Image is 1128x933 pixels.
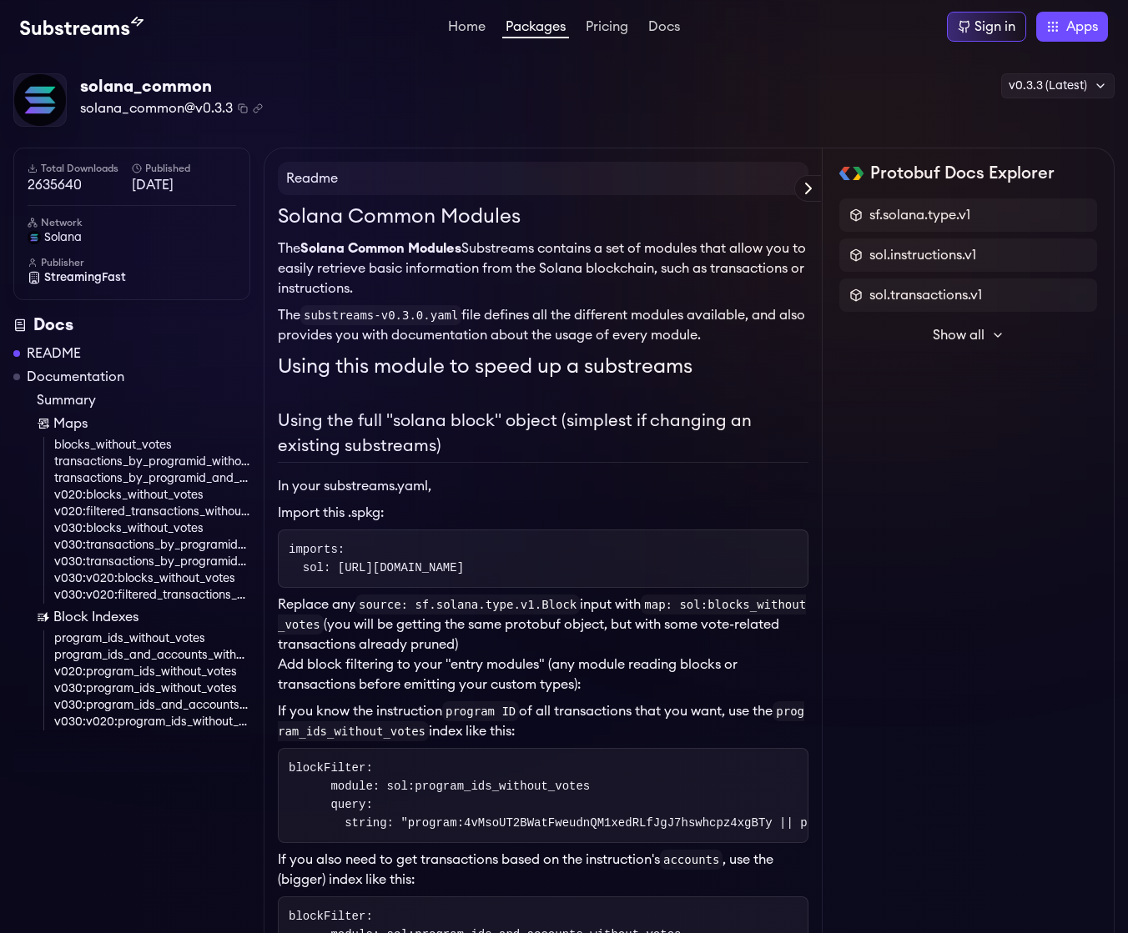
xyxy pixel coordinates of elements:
div: v0.3.3 (Latest) [1001,73,1115,98]
a: transactions_by_programid_without_votes [54,454,250,470]
span: Show all [933,325,984,345]
button: Copy package name and version [238,103,248,113]
a: v020:filtered_transactions_without_votes [54,504,250,520]
h1: Solana Common Modules [278,202,808,232]
code: program_ids_without_votes [278,701,804,741]
p: The file defines all the different modules available, and also provides you with documentation ab... [278,305,808,345]
a: Sign in [947,12,1026,42]
a: README [27,344,81,364]
a: v030:program_ids_and_accounts_without_votes [54,697,250,714]
span: sol.transactions.v1 [869,285,982,305]
a: Home [445,20,489,37]
code: imports: sol: [URL][DOMAIN_NAME] [289,543,464,574]
button: Copy .spkg link to clipboard [253,103,263,113]
a: v030:transactions_by_programid_without_votes [54,537,250,554]
a: v020:program_ids_without_votes [54,664,250,680]
p: If you also need to get transactions based on the instruction's , use the (bigger) index like this: [278,850,808,890]
a: transactions_by_programid_and_account_without_votes [54,470,250,487]
span: sol.instructions.v1 [869,245,976,265]
a: blocks_without_votes [54,437,250,454]
span: sf.solana.type.v1 [869,205,970,225]
code: program ID [442,701,519,721]
img: Substream's logo [20,17,144,37]
a: Summary [37,390,250,410]
span: StreamingFast [44,269,126,286]
a: v030:v020:program_ids_without_votes [54,714,250,730]
img: Block Index icon [37,610,50,624]
a: v030:program_ids_without_votes [54,680,250,697]
img: Protobuf [839,167,864,180]
a: v020:blocks_without_votes [54,487,250,504]
strong: Solana Common Modules [300,242,461,255]
a: program_ids_and_accounts_without_votes [54,647,250,664]
a: Maps [37,414,250,434]
a: v030:v020:filtered_transactions_without_votes [54,587,250,604]
button: Show all [839,319,1097,352]
code: substreams-v0.3.0.yaml [300,305,461,325]
code: map: sol:blocks_without_votes [278,594,806,635]
a: Docs [645,20,683,37]
a: program_ids_without_votes [54,630,250,647]
p: The Substreams contains a set of modules that allow you to easily retrieve basic information from... [278,238,808,298]
h6: Network [28,216,236,229]
a: v030:blocks_without_votes [54,520,250,537]
li: Import this .spkg: [278,503,808,523]
h4: Readme [278,162,808,195]
p: Add block filtering to your "entry modules" (any module reading blocks or transactions before emi... [278,655,808,695]
span: solana_common@v0.3.3 [80,98,233,118]
img: Package Logo [14,74,66,126]
span: 2635640 [28,175,132,195]
a: Packages [502,20,569,38]
div: Sign in [974,17,1015,37]
h1: Using this module to speed up a substreams [278,352,808,382]
h2: Using the full "solana block" object (simplest if changing an existing substreams) [278,409,808,463]
code: source: sf.solana.type.v1.Block [355,594,580,614]
img: Map icon [37,417,50,430]
a: Pricing [582,20,632,37]
h6: Published [132,162,236,175]
p: Replace any input with (you will be getting the same protobuf object, but with some vote-related ... [278,594,808,655]
span: solana [44,229,82,246]
a: Block Indexes [37,607,250,627]
span: [DATE] [132,175,236,195]
a: solana [28,229,236,246]
code: accounts [660,850,723,870]
a: v030:transactions_by_programid_and_account_without_votes [54,554,250,570]
h2: Protobuf Docs Explorer [870,162,1055,185]
div: solana_common [80,75,263,98]
div: Docs [13,314,250,337]
p: In your substreams.yaml, [278,476,808,496]
img: solana [28,231,41,244]
a: Documentation [27,367,124,387]
span: Apps [1066,17,1098,37]
a: v030:v020:blocks_without_votes [54,570,250,587]
h6: Total Downloads [28,162,132,175]
h6: Publisher [28,256,236,269]
a: StreamingFast [28,269,236,286]
p: If you know the instruction of all transactions that you want, use the index like this: [278,701,808,741]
